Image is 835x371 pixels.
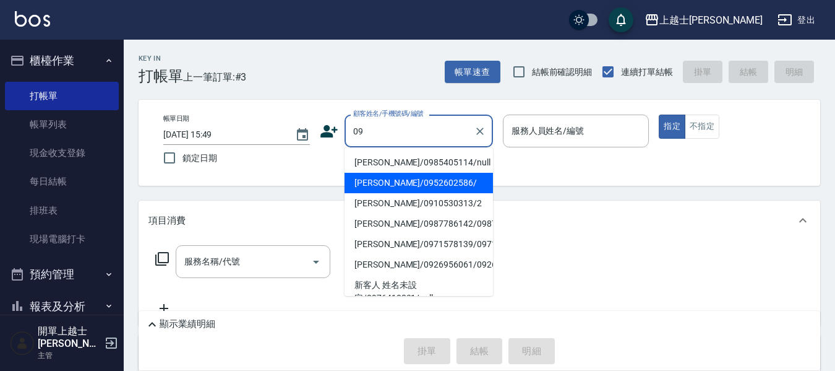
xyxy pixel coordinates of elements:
span: 上一筆訂單:#3 [183,69,247,85]
a: 現場電腦打卡 [5,225,119,253]
a: 每日結帳 [5,167,119,196]
p: 項目消費 [148,214,186,227]
h2: Key In [139,55,183,63]
li: [PERSON_NAME]/0952602586/ [345,173,493,193]
button: 不指定 [685,115,719,139]
h5: 開單上越士[PERSON_NAME] [38,325,101,350]
li: [PERSON_NAME]/0910530313/2 [345,193,493,214]
button: 預約管理 [5,258,119,290]
a: 打帳單 [5,82,119,110]
input: YYYY/MM/DD hh:mm [163,124,283,145]
a: 現金收支登錄 [5,139,119,167]
button: 指定 [659,115,685,139]
h3: 打帳單 [139,68,183,85]
p: 顯示業績明細 [160,318,215,331]
button: 登出 [773,9,820,32]
a: 排班表 [5,196,119,225]
li: [PERSON_NAME]/0971578139/0971578139 [345,234,493,255]
button: 帳單速查 [445,61,500,84]
button: 報表及分析 [5,290,119,323]
li: [PERSON_NAME]/0926956061/0926956061 [345,255,493,275]
span: 連續打單結帳 [621,66,673,79]
div: 項目消費 [139,201,820,240]
label: 顧客姓名/手機號碼/編號 [353,109,424,118]
span: 結帳前確認明細 [532,66,593,79]
span: 鎖定日期 [182,152,217,165]
li: [PERSON_NAME]/0987786142/0987786142 [345,214,493,234]
li: 新客人 姓名未設定/0976410831/null [345,275,493,308]
a: 帳單列表 [5,110,119,139]
li: [PERSON_NAME]/0985405114/null [345,152,493,173]
label: 帳單日期 [163,114,189,123]
button: Choose date, selected date is 2025-10-04 [288,120,317,150]
button: Open [306,252,326,272]
p: 主管 [38,350,101,361]
button: 上越士[PERSON_NAME] [640,7,768,33]
button: 櫃檯作業 [5,45,119,77]
img: Person [10,331,35,356]
div: 上越士[PERSON_NAME] [659,12,763,28]
img: Logo [15,11,50,27]
button: save [609,7,633,32]
button: Clear [471,123,489,140]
